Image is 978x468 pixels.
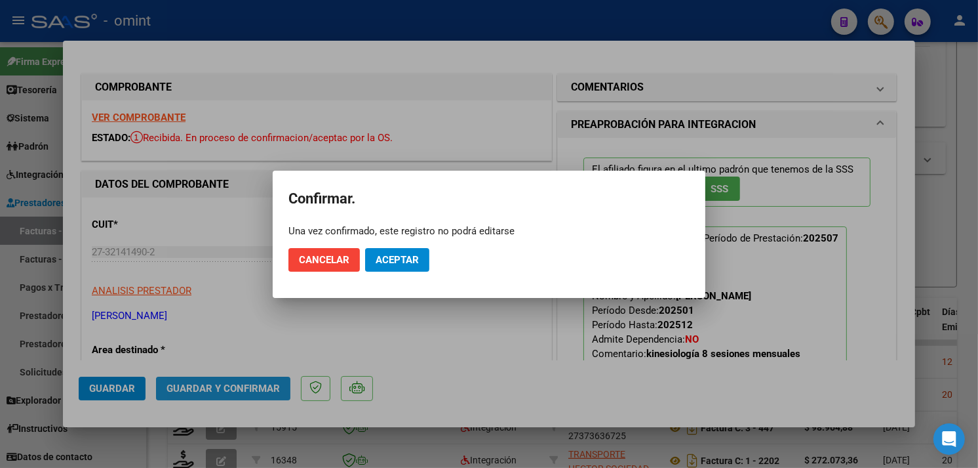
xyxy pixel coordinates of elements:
[376,254,419,266] span: Aceptar
[288,248,360,272] button: Cancelar
[288,186,690,211] h2: Confirmar.
[365,248,429,272] button: Aceptar
[933,423,965,455] div: Open Intercom Messenger
[299,254,349,266] span: Cancelar
[288,224,690,238] div: Una vez confirmado, este registro no podrá editarse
